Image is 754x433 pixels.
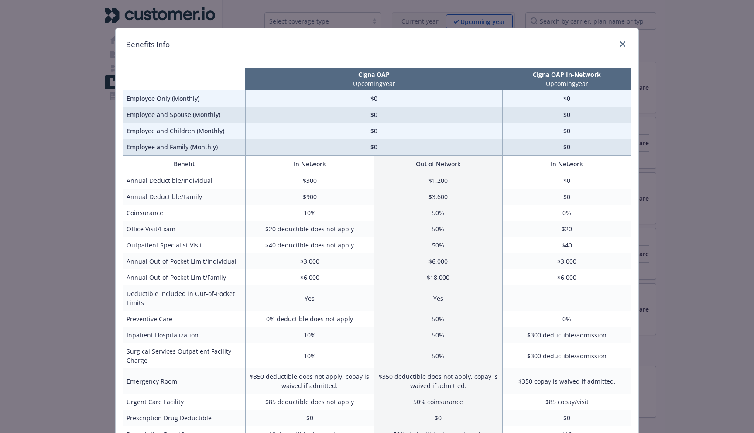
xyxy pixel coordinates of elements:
td: $350 copay is waived if admitted. [503,368,631,394]
td: Deductible Included in Out-of-Pocket Limits [123,285,246,311]
td: $6,000 [245,269,374,285]
td: $0 [503,172,631,189]
td: Inpatient Hospitalization [123,327,246,343]
td: $6,000 [374,253,503,269]
td: 50% [374,343,503,368]
td: - [503,285,631,311]
td: 50% [374,327,503,343]
td: $0 [503,189,631,205]
td: Preventive Care [123,311,246,327]
td: Coinsurance [123,205,246,221]
td: 0% [503,205,631,221]
td: $40 [503,237,631,253]
td: $85 copay/visit [503,394,631,410]
td: Urgent Care Facility [123,394,246,410]
td: $20 deductible does not apply [245,221,374,237]
td: Employee and Family (Monthly) [123,139,246,155]
td: $85 deductible does not apply [245,394,374,410]
p: Upcoming year [247,79,500,88]
th: In Network [245,156,374,172]
td: Prescription Drug Deductible [123,410,246,426]
td: $3,000 [503,253,631,269]
td: $40 deductible does not apply [245,237,374,253]
td: Yes [374,285,503,311]
td: $6,000 [503,269,631,285]
td: $18,000 [374,269,503,285]
td: 50% [374,221,503,237]
td: $0 [245,139,502,155]
td: Emergency Room [123,368,246,394]
td: Employee Only (Monthly) [123,90,246,107]
th: Out of Network [374,156,503,172]
h1: Benefits Info [126,39,170,50]
td: $0 [245,107,502,123]
td: 0% [503,311,631,327]
td: $0 [245,90,502,107]
p: Upcoming year [504,79,630,88]
a: close [617,39,628,49]
th: In Network [503,156,631,172]
td: 50% [374,311,503,327]
td: $300 [245,172,374,189]
td: $0 [245,410,374,426]
p: Cigna OAP [247,70,500,79]
td: 10% [245,343,374,368]
td: Employee and Children (Monthly) [123,123,246,139]
td: Outpatient Specialist Visit [123,237,246,253]
td: $0 [503,410,631,426]
td: $0 [374,410,503,426]
td: $0 [503,90,631,107]
td: $3,000 [245,253,374,269]
td: $20 [503,221,631,237]
td: $0 [503,139,631,155]
th: intentionally left blank [123,68,246,90]
td: $3,600 [374,189,503,205]
td: Annual Deductible/Individual [123,172,246,189]
td: $0 [503,123,631,139]
td: 10% [245,327,374,343]
td: $900 [245,189,374,205]
td: 10% [245,205,374,221]
td: $1,200 [374,172,503,189]
td: Yes [245,285,374,311]
td: 50% coinsurance [374,394,503,410]
p: Cigna OAP In-Network [504,70,630,79]
td: Office Visit/Exam [123,221,246,237]
td: $0 [245,123,502,139]
td: $350 deductible does not apply, copay is waived if admitted. [374,368,503,394]
th: Benefit [123,156,246,172]
td: Surgical Services Outpatient Facility Charge [123,343,246,368]
td: $350 deductible does not apply, copay is waived if admitted. [245,368,374,394]
td: 50% [374,205,503,221]
td: 0% deductible does not apply [245,311,374,327]
td: Annual Deductible/Family [123,189,246,205]
td: $300 deductible/admission [503,327,631,343]
td: Annual Out-of-Pocket Limit/Individual [123,253,246,269]
td: $0 [503,107,631,123]
td: 50% [374,237,503,253]
td: Employee and Spouse (Monthly) [123,107,246,123]
td: $300 deductible/admission [503,343,631,368]
td: Annual Out-of-Pocket Limit/Family [123,269,246,285]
